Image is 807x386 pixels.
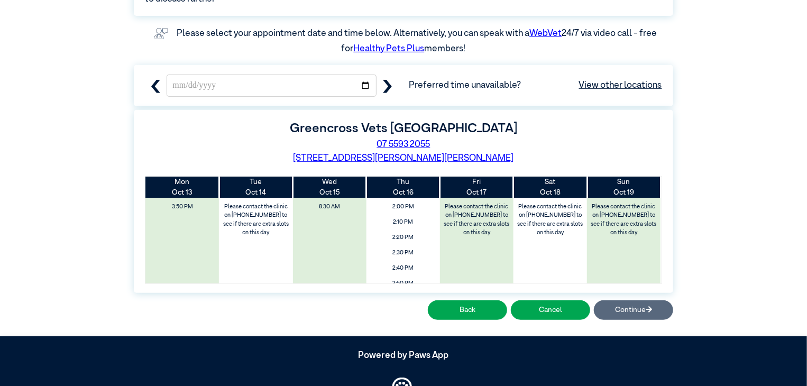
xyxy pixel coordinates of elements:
[150,24,172,42] img: vet
[513,177,587,198] th: Oct 18
[370,200,437,214] span: 2:00 PM
[149,200,216,214] span: 3:50 PM
[588,200,660,240] label: Please contact the clinic on [PHONE_NUMBER] to see if there are extra slots on this day
[409,79,662,93] span: Preferred time unavailable?
[220,200,292,240] label: Please contact the clinic on [PHONE_NUMBER] to see if there are extra slots on this day
[370,246,437,260] span: 2:30 PM
[377,140,430,149] a: 07 5593 2055
[296,200,363,214] span: 8:30 AM
[370,262,437,275] span: 2:40 PM
[366,177,440,198] th: Oct 16
[134,351,673,361] h5: Powered by Paws App
[177,29,658,54] label: Please select your appointment date and time below. Alternatively, you can speak with a 24/7 via ...
[579,79,662,93] a: View other locations
[370,216,437,229] span: 2:10 PM
[293,177,366,198] th: Oct 15
[511,300,590,320] button: Cancel
[370,277,437,290] span: 2:50 PM
[294,154,514,163] a: [STREET_ADDRESS][PERSON_NAME][PERSON_NAME]
[441,200,513,240] label: Please contact the clinic on [PHONE_NUMBER] to see if there are extra slots on this day
[290,122,517,135] label: Greencross Vets [GEOGRAPHIC_DATA]
[145,177,219,198] th: Oct 13
[428,300,507,320] button: Back
[354,44,425,53] a: Healthy Pets Plus
[529,29,562,38] a: WebVet
[219,177,292,198] th: Oct 14
[515,200,586,240] label: Please contact the clinic on [PHONE_NUMBER] to see if there are extra slots on this day
[587,177,661,198] th: Oct 19
[370,231,437,244] span: 2:20 PM
[440,177,513,198] th: Oct 17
